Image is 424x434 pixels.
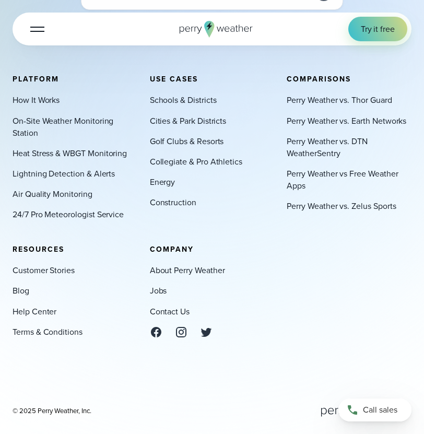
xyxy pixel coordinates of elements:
a: Air Quality Monitoring [13,188,92,200]
a: Collegiate & Pro Athletics [150,156,242,168]
span: Resources [13,244,64,255]
a: Construction [150,196,196,208]
a: Energy [150,176,175,188]
a: Perry Weather vs. Zelus Sports [287,200,396,212]
span: Platform [13,74,59,85]
a: Perry Weather vs. Thor Guard [287,94,392,106]
a: Perry Weather vs. Earth Networks [287,115,406,127]
span: Use Cases [150,74,198,85]
a: Golf Clubs & Resorts [150,135,224,147]
div: © 2025 Perry Weather, Inc. [13,406,91,416]
span: Company [150,244,194,255]
a: On-Site Weather Monitoring Station [13,115,137,139]
a: Schools & Districts [150,94,217,106]
span: Comparisons [287,74,351,85]
a: Lightning Detection & Alerts [13,168,115,180]
a: Help Center [13,306,56,318]
a: 24/7 Pro Meteorologist Service [13,208,124,220]
span: Call sales [363,404,397,416]
a: Heat Stress & WBGT Monitoring [13,147,127,159]
a: Perry Weather vs Free Weather Apps [287,168,411,192]
a: About Perry Weather [150,264,225,276]
a: How It Works [13,94,60,106]
a: Call sales [338,398,411,421]
a: Customer Stories [13,264,75,276]
a: Contact Us [150,306,190,318]
a: Terms & Conditions [13,326,83,338]
a: Try it free [348,17,407,41]
span: Try it free [361,23,395,35]
a: Blog [13,285,29,297]
a: Cities & Park Districts [150,115,227,127]
a: Perry Weather vs. DTN WeatherSentry [287,135,411,159]
a: Jobs [150,285,167,297]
